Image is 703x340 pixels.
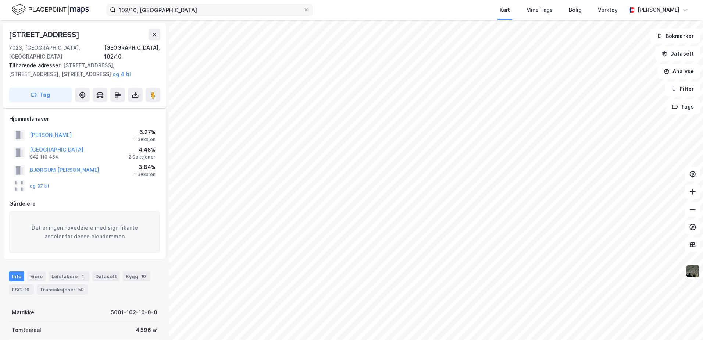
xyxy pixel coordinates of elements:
div: Kart [500,6,510,14]
div: 2 Seksjoner [129,154,156,160]
button: Bokmerker [650,29,700,43]
div: Datasett [92,271,120,281]
span: Tilhørende adresser: [9,62,63,68]
input: Søk på adresse, matrikkel, gårdeiere, leietakere eller personer [116,4,303,15]
button: Filter [665,82,700,96]
div: 6.27% [134,128,156,137]
img: 9k= [686,264,700,278]
div: Bolig [569,6,582,14]
div: Hjemmelshaver [9,114,160,123]
div: 1 Seksjon [134,137,156,142]
div: 4.48% [129,145,156,154]
button: Tag [9,88,72,102]
div: 3.84% [134,163,156,171]
div: 50 [77,286,85,293]
div: 4 596 ㎡ [136,326,157,334]
div: 942 110 464 [30,154,58,160]
img: logo.f888ab2527a4732fd821a326f86c7f29.svg [12,3,89,16]
div: [PERSON_NAME] [638,6,679,14]
div: Mine Tags [526,6,553,14]
div: Gårdeiere [9,199,160,208]
button: Datasett [655,46,700,61]
div: [GEOGRAPHIC_DATA], 102/10 [104,43,160,61]
div: Kontrollprogram for chat [666,305,703,340]
div: Verktøy [598,6,618,14]
button: Tags [666,99,700,114]
div: 1 [79,273,86,280]
div: Matrikkel [12,308,36,317]
div: 1 Seksjon [134,171,156,177]
div: Leietakere [49,271,89,281]
div: [STREET_ADDRESS] [9,29,81,40]
div: Transaksjoner [37,284,88,295]
div: Bygg [123,271,150,281]
button: Analyse [657,64,700,79]
div: 16 [23,286,31,293]
div: Info [9,271,24,281]
div: 5001-102-10-0-0 [111,308,157,317]
div: [STREET_ADDRESS], [STREET_ADDRESS], [STREET_ADDRESS] [9,61,154,79]
iframe: Chat Widget [666,305,703,340]
div: Eiere [27,271,46,281]
div: Det er ingen hovedeiere med signifikante andeler for denne eiendommen [9,211,160,253]
div: 10 [140,273,147,280]
div: 7023, [GEOGRAPHIC_DATA], [GEOGRAPHIC_DATA] [9,43,104,61]
div: Tomteareal [12,326,41,334]
div: ESG [9,284,34,295]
